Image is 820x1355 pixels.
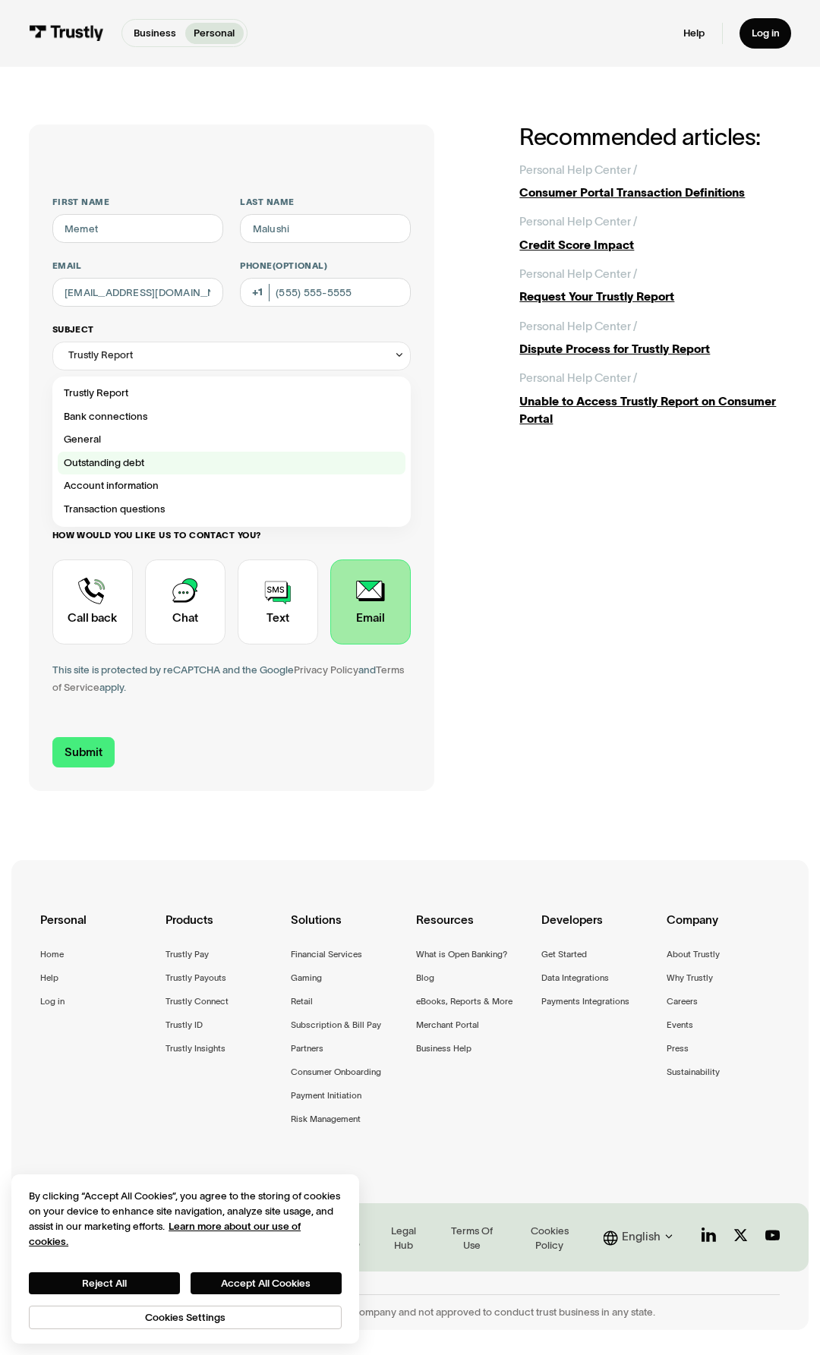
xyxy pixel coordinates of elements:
input: Submit [52,737,115,767]
a: Help [683,27,705,39]
nav: Trustly Report [52,370,412,527]
div: Gaming [291,971,322,986]
div: Request Your Trustly Report [519,288,791,306]
input: Alex [52,214,223,243]
a: Why Trustly [667,971,713,986]
div: This site is protected by reCAPTCHA and the Google and apply. [52,662,412,697]
input: alex@mail.com [52,278,223,307]
label: Last name [240,197,411,208]
span: Account information [64,477,159,495]
a: Personal Help Center /Unable to Access Trustly Report on Consumer Portal [519,370,791,427]
a: eBooks, Reports & More [416,994,512,1010]
span: General [64,431,101,449]
label: First name [52,197,223,208]
label: Phone [240,260,411,272]
a: Payment Initiation [291,1089,361,1104]
div: Resources [416,911,529,947]
div: Consumer Portal Transaction Definitions [519,184,791,202]
div: Dispute Process for Trustly Report [519,341,791,358]
div: Log in [752,27,780,39]
a: Financial Services [291,947,362,963]
div: Personal Help Center / [519,266,637,283]
div: Personal Help Center / [519,318,637,336]
a: Personal Help Center /Dispute Process for Trustly Report [519,318,791,358]
a: Business Help [416,1041,471,1057]
form: Contact Trustly Support [52,197,412,767]
a: Trustly Pay [166,947,209,963]
a: Subscription & Bill Pay [291,1018,381,1033]
a: Log in [40,994,65,1010]
a: Cookies Policy [518,1221,581,1254]
a: Press [667,1041,689,1057]
a: Terms Of Use [443,1221,501,1254]
div: Terms Of Use [448,1224,497,1253]
div: Personal Help Center / [519,162,637,179]
a: Risk Management [291,1112,361,1127]
div: English [604,1228,678,1247]
div: Trustly Payouts [166,971,226,986]
a: Terms of Service [52,664,404,693]
label: Email [52,260,223,272]
a: Payments Integrations [541,994,629,1010]
a: Trustly Connect [166,994,229,1010]
div: Trustly Report [68,347,133,364]
div: Trustly Report [52,342,412,370]
a: Log in [740,18,791,49]
input: (555) 555-5555 [240,278,411,307]
a: Personal Help Center /Consumer Portal Transaction Definitions [519,162,791,202]
span: Trustly Report [64,385,128,402]
a: Careers [667,994,698,1010]
a: Get Started [541,947,587,963]
a: Events [667,1018,693,1033]
div: Partners [291,1041,323,1057]
a: Merchant Portal [416,1018,479,1033]
div: Trustly, Inc. dba Trustly Payments in [US_STATE]. Trustly is not a trust company and not approved... [40,1306,779,1319]
span: (Optional) [273,261,328,270]
p: Personal [194,26,235,41]
a: Trustly Insights [166,1041,225,1057]
a: Home [40,947,64,963]
div: Personal Help Center / [519,213,637,231]
a: Data Integrations [541,971,609,986]
button: Cookies Settings [29,1306,342,1329]
a: Help [40,971,58,986]
a: What is Open Banking? [416,947,507,963]
span: Transaction questions [64,501,165,518]
div: Cookies Policy [522,1224,576,1253]
a: Retail [291,994,313,1010]
button: Accept All Cookies [191,1272,342,1294]
div: Privacy [29,1189,342,1329]
span: Outstanding debt [64,455,144,472]
a: Business [125,23,185,44]
a: Legal Hub [380,1221,426,1254]
div: Consumer Onboarding [291,1065,381,1080]
a: Personal Help Center /Credit Score Impact [519,213,791,254]
label: Subject [52,324,412,336]
div: About Trustly [667,947,720,963]
img: Trustly Logo [29,25,104,41]
a: Sustainability [667,1065,720,1080]
div: Personal [40,911,153,947]
button: Reject All [29,1272,180,1294]
div: Products [166,911,279,947]
div: Personal Help Center / [519,370,637,387]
